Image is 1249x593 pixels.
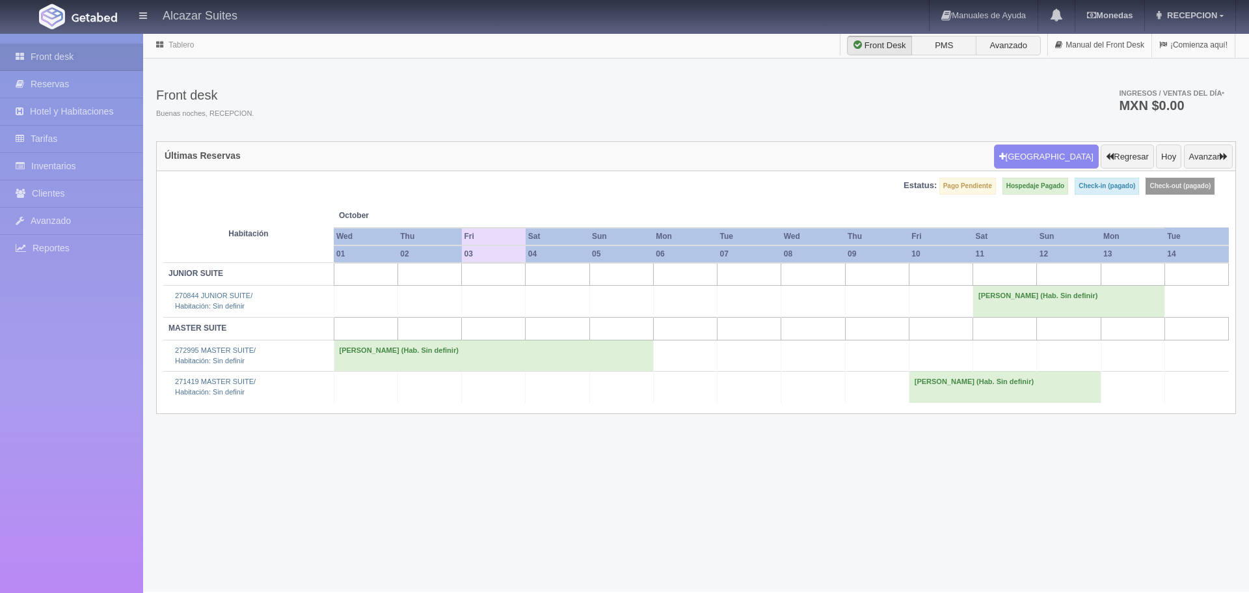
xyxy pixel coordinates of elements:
button: Hoy [1156,145,1181,169]
th: Tue [718,228,781,245]
label: PMS [911,36,976,55]
label: Check-out (pagado) [1146,178,1215,195]
th: 11 [973,245,1037,263]
th: Sat [973,228,1037,245]
button: Avanzar [1184,145,1233,169]
span: RECEPCION [1164,10,1217,20]
span: Ingresos / Ventas del día [1119,89,1224,97]
th: Sun [589,228,653,245]
td: [PERSON_NAME] (Hab. Sin definir) [973,286,1165,317]
th: Wed [334,228,397,245]
b: Monedas [1087,10,1133,20]
th: 09 [845,245,909,263]
th: Sun [1037,228,1101,245]
td: [PERSON_NAME] (Hab. Sin definir) [909,372,1101,403]
span: Buenas noches, RECEPCION. [156,109,254,119]
a: 271419 MASTER SUITE/Habitación: Sin definir [175,378,256,396]
th: 05 [589,245,653,263]
a: ¡Comienza aquí! [1152,33,1235,58]
th: 13 [1101,245,1164,263]
th: 01 [334,245,397,263]
button: [GEOGRAPHIC_DATA] [994,145,1099,169]
b: MASTER SUITE [168,324,226,333]
button: Regresar [1101,145,1153,169]
th: Wed [781,228,845,245]
th: Sat [526,228,589,245]
img: Getabed [72,12,117,22]
label: Hospedaje Pagado [1002,178,1068,195]
th: 12 [1037,245,1101,263]
label: Check-in (pagado) [1075,178,1139,195]
label: Estatus: [904,180,937,192]
label: Avanzado [976,36,1041,55]
h4: Alcazar Suites [163,7,237,23]
a: Manual del Front Desk [1048,33,1151,58]
a: 270844 JUNIOR SUITE/Habitación: Sin definir [175,292,252,310]
th: 08 [781,245,845,263]
b: JUNIOR SUITE [168,269,223,278]
label: Pago Pendiente [939,178,996,195]
th: Tue [1164,228,1228,245]
h4: Últimas Reservas [165,151,241,161]
th: 10 [909,245,973,263]
th: Mon [1101,228,1164,245]
span: October [339,210,457,221]
th: Fri [909,228,973,245]
th: 07 [718,245,781,263]
th: Thu [397,228,461,245]
img: Getabed [39,4,65,29]
th: 03 [462,245,526,263]
h3: Front desk [156,88,254,102]
th: 04 [526,245,589,263]
th: Thu [845,228,909,245]
th: Mon [653,228,717,245]
a: 272995 MASTER SUITE/Habitación: Sin definir [175,346,256,365]
a: Tablero [168,40,194,49]
th: 14 [1164,245,1228,263]
strong: Habitación [228,229,268,238]
label: Front Desk [847,36,912,55]
th: 02 [397,245,461,263]
th: Fri [462,228,526,245]
h3: MXN $0.00 [1119,99,1224,112]
th: 06 [653,245,717,263]
td: [PERSON_NAME] (Hab. Sin definir) [334,340,653,371]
